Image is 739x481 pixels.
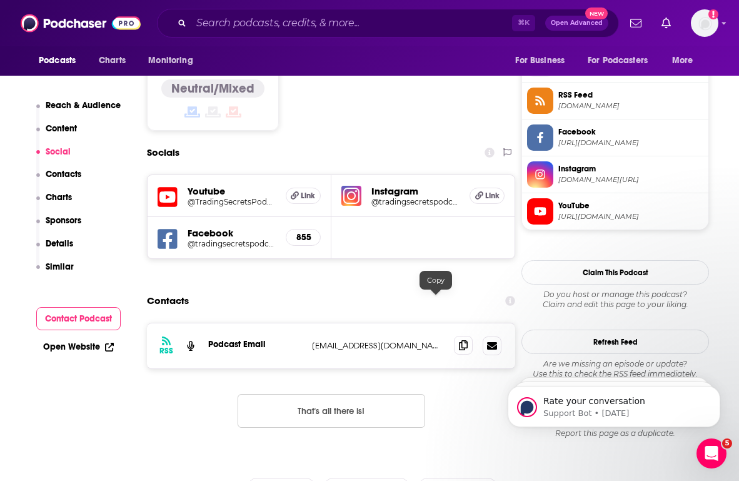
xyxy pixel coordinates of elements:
[296,232,310,243] h5: 855
[286,188,321,204] a: Link
[558,200,703,211] span: YouTube
[46,215,81,226] p: Sponsors
[188,185,276,197] h5: Youtube
[506,49,580,73] button: open menu
[36,100,121,123] button: Reach & Audience
[301,191,315,201] span: Link
[36,307,121,330] button: Contact Podcast
[191,13,512,33] input: Search podcasts, credits, & more...
[46,169,81,180] p: Contacts
[558,212,703,221] span: https://www.youtube.com/@TradingSecretsPodcast
[30,49,92,73] button: open menu
[188,197,276,206] a: @TradingSecretsPodcast
[36,123,78,146] button: Content
[527,198,703,225] a: YouTube[URL][DOMAIN_NAME]
[521,330,709,354] button: Refresh Feed
[208,339,302,350] p: Podcast Email
[39,52,76,69] span: Podcasts
[585,8,608,19] span: New
[470,188,505,204] a: Link
[159,346,173,356] h3: RSS
[147,141,179,165] h2: Socials
[656,13,676,34] a: Show notifications dropdown
[188,227,276,239] h5: Facebook
[512,15,535,31] span: ⌘ K
[527,161,703,188] a: Instagram[DOMAIN_NAME][URL]
[46,261,74,272] p: Similar
[588,52,648,69] span: For Podcasters
[551,20,603,26] span: Open Advanced
[558,101,703,111] span: audioboom.com
[420,271,452,290] div: Copy
[36,238,74,261] button: Details
[171,81,254,96] h4: Neutral/Mixed
[672,52,693,69] span: More
[46,238,73,249] p: Details
[312,340,444,351] p: [EMAIL_ADDRESS][DOMAIN_NAME]
[36,192,73,215] button: Charts
[341,186,361,206] img: iconImage
[157,9,619,38] div: Search podcasts, credits, & more...
[489,360,739,447] iframe: Intercom notifications message
[371,197,460,206] a: @tradingsecretspodcast
[558,89,703,101] span: RSS Feed
[36,146,71,170] button: Social
[91,49,133,73] a: Charts
[21,11,141,35] img: Podchaser - Follow, Share and Rate Podcasts
[663,49,709,73] button: open menu
[371,185,460,197] h5: Instagram
[558,126,703,138] span: Facebook
[515,52,565,69] span: For Business
[696,438,726,468] iframe: Intercom live chat
[521,290,709,310] div: Claim and edit this page to your liking.
[485,191,500,201] span: Link
[580,49,666,73] button: open menu
[691,9,718,37] span: Logged in as CFields
[722,438,732,448] span: 5
[708,9,718,19] svg: Add a profile image
[238,394,425,428] button: Nothing here.
[99,52,126,69] span: Charts
[43,342,114,352] a: Open Website
[527,88,703,114] a: RSS Feed[DOMAIN_NAME]
[188,239,276,248] a: @tradingsecretspodcast
[521,290,709,300] span: Do you host or manage this podcast?
[139,49,209,73] button: open menu
[46,146,71,157] p: Social
[558,175,703,185] span: instagram.com/tradingsecretspodcast
[46,123,77,134] p: Content
[521,260,709,285] button: Claim This Podcast
[148,52,193,69] span: Monitoring
[46,192,72,203] p: Charts
[36,261,74,285] button: Similar
[691,9,718,37] button: Show profile menu
[527,124,703,151] a: Facebook[URL][DOMAIN_NAME]
[625,13,646,34] a: Show notifications dropdown
[558,138,703,148] span: https://www.facebook.com/tradingsecretspodcast
[147,289,189,313] h2: Contacts
[36,169,82,192] button: Contacts
[36,215,82,238] button: Sponsors
[545,16,608,31] button: Open AdvancedNew
[691,9,718,37] img: User Profile
[46,100,121,111] p: Reach & Audience
[558,163,703,175] span: Instagram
